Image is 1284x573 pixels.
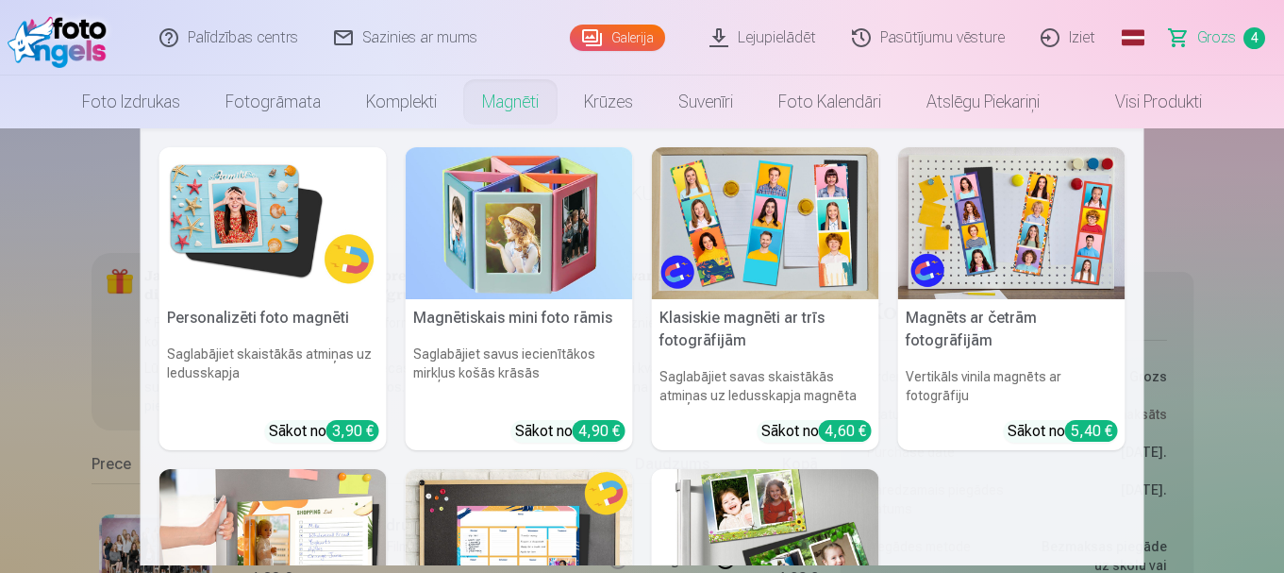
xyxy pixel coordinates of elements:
[904,76,1062,128] a: Atslēgu piekariņi
[652,147,879,299] img: Klasiskie magnēti ar trīs fotogrāfijām
[761,420,872,443] div: Sākot no
[159,299,387,337] h5: Personalizēti foto magnēti
[652,147,879,450] a: Klasiskie magnēti ar trīs fotogrāfijāmKlasiskie magnēti ar trīs fotogrāfijāmSaglabājiet savas ska...
[1243,27,1265,49] span: 4
[561,76,656,128] a: Krūzes
[406,147,633,299] img: Magnētiskais mini foto rāmis
[898,147,1126,299] img: Magnēts ar četrām fotogrāfijām
[652,299,879,360] h5: Klasiskie magnēti ar trīs fotogrāfijām
[326,420,379,442] div: 3,90 €
[1008,420,1118,443] div: Sākot no
[573,420,625,442] div: 4,90 €
[756,76,904,128] a: Foto kalendāri
[406,147,633,450] a: Magnētiskais mini foto rāmisMagnētiskais mini foto rāmisSaglabājiet savus iecienītākos mirkļus ko...
[898,299,1126,360] h5: Magnēts ar četrām fotogrāfijām
[1065,420,1118,442] div: 5,40 €
[406,299,633,337] h5: Magnētiskais mini foto rāmis
[59,76,203,128] a: Foto izdrukas
[159,337,387,413] h6: Saglabājiet skaistākās atmiņas uz ledusskapja
[898,360,1126,413] h6: Vertikāls vinila magnēts ar fotogrāfiju
[819,420,872,442] div: 4,60 €
[1062,76,1225,128] a: Visi produkti
[570,25,665,51] a: Galerija
[343,76,459,128] a: Komplekti
[515,420,625,443] div: Sākot no
[269,420,379,443] div: Sākot no
[656,76,756,128] a: Suvenīri
[8,8,116,68] img: /fa1
[1197,26,1236,49] span: Grozs
[459,76,561,128] a: Magnēti
[159,147,387,299] img: Personalizēti foto magnēti
[203,76,343,128] a: Fotogrāmata
[652,360,879,413] h6: Saglabājiet savas skaistākās atmiņas uz ledusskapja magnēta
[406,337,633,413] h6: Saglabājiet savus iecienītākos mirkļus košās krāsās
[159,147,387,450] a: Personalizēti foto magnētiPersonalizēti foto magnētiSaglabājiet skaistākās atmiņas uz ledusskapja...
[898,147,1126,450] a: Magnēts ar četrām fotogrāfijāmMagnēts ar četrām fotogrāfijāmVertikāls vinila magnēts ar fotogrāfi...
